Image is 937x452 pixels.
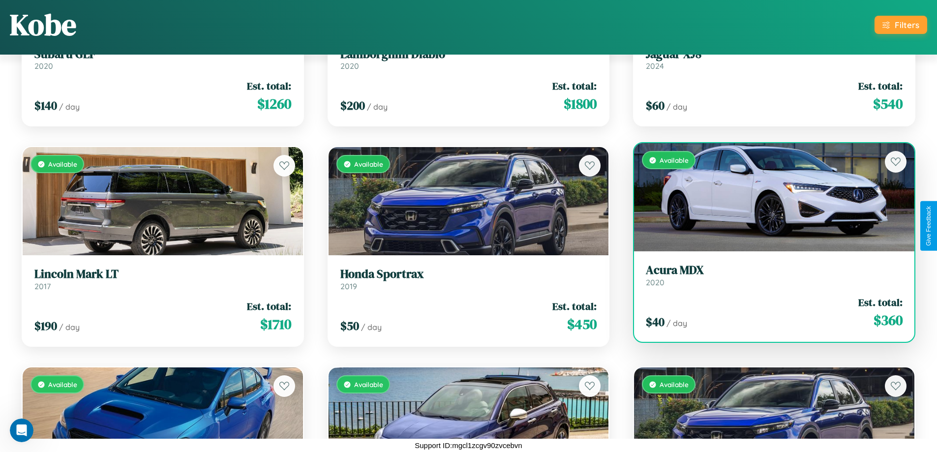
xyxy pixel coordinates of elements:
a: Acura MDX2020 [646,263,903,287]
h3: Lincoln Mark LT [34,267,291,281]
span: Available [660,156,689,164]
span: $ 40 [646,314,665,330]
span: $ 360 [874,310,903,330]
span: 2024 [646,61,664,71]
h3: Honda Sportrax [340,267,597,281]
span: / day [666,102,687,112]
span: 2020 [34,61,53,71]
span: Available [660,380,689,389]
span: Est. total: [552,79,597,93]
span: 2019 [340,281,357,291]
a: Jaguar XJ82024 [646,47,903,71]
span: / day [59,322,80,332]
span: $ 140 [34,97,57,114]
h3: Acura MDX [646,263,903,277]
span: 2020 [340,61,359,71]
span: Available [48,160,77,168]
span: Available [48,380,77,389]
span: $ 60 [646,97,665,114]
span: $ 200 [340,97,365,114]
a: Lamborghini Diablo2020 [340,47,597,71]
div: Give Feedback [925,206,932,246]
span: $ 190 [34,318,57,334]
span: Est. total: [247,79,291,93]
h1: Kobe [10,4,76,45]
p: Support ID: mgcl1zcgv90zvcebvn [415,439,522,452]
span: Est. total: [858,295,903,309]
span: 2020 [646,277,665,287]
a: Honda Sportrax2019 [340,267,597,291]
a: Subaru GLF2020 [34,47,291,71]
span: / day [361,322,382,332]
span: Est. total: [552,299,597,313]
button: Filters [875,16,927,34]
span: $ 50 [340,318,359,334]
span: $ 1260 [257,94,291,114]
span: $ 1710 [260,314,291,334]
span: 2017 [34,281,51,291]
span: Est. total: [858,79,903,93]
span: / day [367,102,388,112]
span: Available [354,380,383,389]
iframe: Intercom live chat [10,419,33,442]
span: $ 450 [567,314,597,334]
div: Filters [895,20,919,30]
span: Available [354,160,383,168]
span: Est. total: [247,299,291,313]
span: / day [666,318,687,328]
span: / day [59,102,80,112]
a: Lincoln Mark LT2017 [34,267,291,291]
span: $ 1800 [564,94,597,114]
span: $ 540 [873,94,903,114]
